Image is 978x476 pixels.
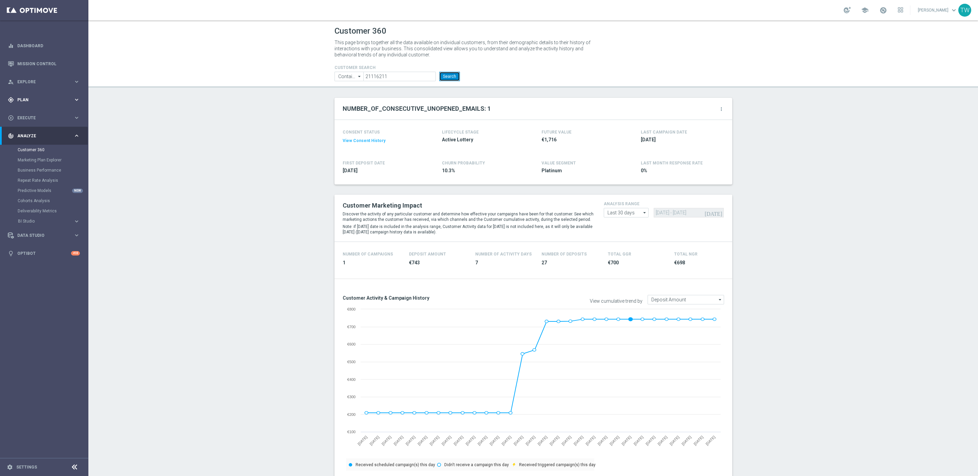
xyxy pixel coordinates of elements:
[641,168,720,174] span: 0%
[608,260,666,266] span: €700
[641,130,687,135] h4: LAST CAMPAIGN DATE
[525,435,536,446] text: [DATE]
[18,145,88,155] div: Customer 360
[347,412,355,417] text: €200
[621,435,632,446] text: [DATE]
[17,98,73,102] span: Plan
[18,208,71,214] a: Deliverability Metrics
[7,115,80,121] button: play_circle_outline Execute keyboard_arrow_right
[590,298,642,304] label: View cumulative trend by
[18,218,80,224] button: BI Studio keyboard_arrow_right
[542,260,600,266] span: 27
[334,72,364,81] input: Contains
[693,435,704,446] text: [DATE]
[17,37,80,55] a: Dashboard
[17,80,73,84] span: Explore
[334,26,732,36] h1: Customer 360
[17,116,73,120] span: Execute
[542,130,571,135] h4: FUTURE VALUE
[347,342,355,346] text: €600
[917,5,958,15] a: [PERSON_NAME]keyboard_arrow_down
[73,114,80,121] i: keyboard_arrow_right
[18,155,88,165] div: Marketing Plan Explorer
[8,37,80,55] div: Dashboard
[356,72,363,81] i: arrow_drop_down
[363,72,436,81] input: Enter CID, Email, name or phone
[8,133,14,139] i: track_changes
[343,211,594,222] p: Discover the activity of any particular customer and determine how effective your campaigns have ...
[442,168,521,174] span: 10.3%
[343,252,393,257] h4: Number of Campaigns
[641,137,720,143] span: 2025-10-02
[73,78,80,85] i: keyboard_arrow_right
[17,233,73,237] span: Data Studio
[334,65,460,70] h4: CUSTOMER SEARCH
[475,260,533,266] span: 7
[7,97,80,103] div: gps_fixed Plan keyboard_arrow_right
[537,435,548,446] text: [DATE]
[7,133,80,139] button: track_changes Analyze keyboard_arrow_right
[18,178,71,183] a: Repeat Rate Analysis
[641,208,648,217] i: arrow_drop_down
[8,97,73,103] div: Plan
[8,79,14,85] i: person_search
[405,435,416,446] text: [DATE]
[597,435,608,446] text: [DATE]
[356,462,435,467] text: Received scheduled campaign(s) this day
[645,435,656,446] text: [DATE]
[409,252,446,257] h4: Deposit Amount
[705,435,716,446] text: [DATE]
[442,130,479,135] h4: LIFECYCLE STAGE
[417,435,428,446] text: [DATE]
[71,251,80,255] div: +10
[73,96,80,103] i: keyboard_arrow_right
[513,435,524,446] text: [DATE]
[73,218,80,225] i: keyboard_arrow_right
[18,198,71,204] a: Cohorts Analysis
[347,360,355,364] text: €500
[7,233,80,238] button: Data Studio keyboard_arrow_right
[8,115,73,121] div: Execute
[444,462,509,467] text: Didn't receive a campaign this day
[393,435,404,446] text: [DATE]
[343,105,491,113] h2: NUMBER_OF_CONSECUTIVE_UNOPENED_EMAILS: 1
[347,395,355,399] text: €300
[719,106,724,112] i: more_vert
[18,216,88,226] div: BI Studio
[585,435,596,446] text: [DATE]
[343,130,422,135] h4: CONSENT STATUS
[343,295,528,301] h3: Customer Activity & Campaign History
[604,201,724,206] h4: analysis range
[429,435,440,446] text: [DATE]
[347,307,355,311] text: €800
[674,260,732,266] span: €698
[442,137,521,143] span: Active Lottery
[72,189,83,193] div: NEW
[357,435,368,446] text: [DATE]
[347,325,355,329] text: €700
[519,462,595,467] text: Received triggered campaign(s) this day
[8,97,14,103] i: gps_fixed
[18,157,71,163] a: Marketing Plan Explorer
[633,435,644,446] text: [DATE]
[477,435,488,446] text: [DATE]
[674,252,698,257] h4: Total NGR
[950,6,958,14] span: keyboard_arrow_down
[18,196,88,206] div: Cohorts Analysis
[608,435,620,446] text: [DATE]
[347,430,355,434] text: €100
[8,43,14,49] i: equalizer
[16,465,37,469] a: Settings
[18,219,73,223] div: BI Studio
[18,188,71,193] a: Predictive Models
[561,435,572,446] text: [DATE]
[475,252,532,257] h4: Number of Activity Days
[501,435,512,446] text: [DATE]
[8,79,73,85] div: Explore
[17,244,71,262] a: Optibot
[657,435,668,446] text: [DATE]
[7,43,80,49] button: equalizer Dashboard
